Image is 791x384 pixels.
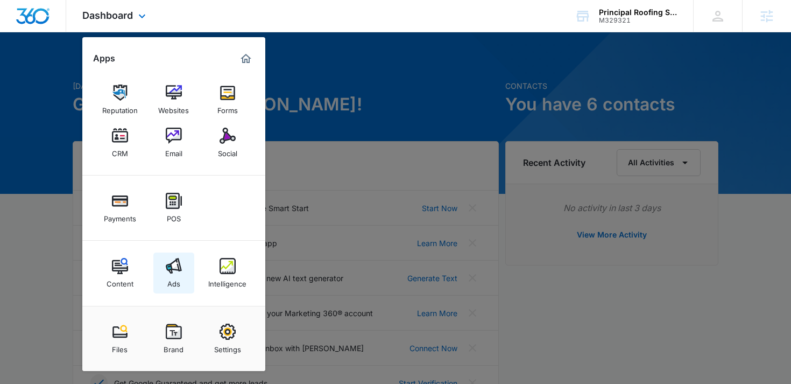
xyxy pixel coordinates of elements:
a: Forms [207,79,248,120]
div: CRM [112,144,128,158]
a: Websites [153,79,194,120]
div: Email [165,144,182,158]
div: Payments [104,209,136,223]
a: Brand [153,318,194,359]
h2: Apps [93,53,115,64]
img: tab_keywords_by_traffic_grey.svg [107,62,116,71]
div: Domain Overview [41,64,96,71]
div: Domain: [DOMAIN_NAME] [28,28,118,37]
a: Email [153,122,194,163]
a: Social [207,122,248,163]
div: Websites [158,101,189,115]
div: Social [218,144,237,158]
div: Forms [217,101,238,115]
div: v 4.0.25 [30,17,53,26]
a: POS [153,187,194,228]
a: CRM [100,122,140,163]
div: account id [599,17,677,24]
span: Dashboard [82,10,133,21]
a: Files [100,318,140,359]
div: Content [107,274,133,288]
div: Brand [164,340,183,354]
div: account name [599,8,677,17]
img: logo_orange.svg [17,17,26,26]
div: Keywords by Traffic [119,64,181,71]
div: Intelligence [208,274,246,288]
a: Content [100,253,140,294]
div: POS [167,209,181,223]
a: Payments [100,187,140,228]
a: Ads [153,253,194,294]
div: Files [112,340,128,354]
img: website_grey.svg [17,28,26,37]
div: Settings [214,340,241,354]
a: Intelligence [207,253,248,294]
div: Reputation [102,101,138,115]
div: Ads [167,274,180,288]
a: Settings [207,318,248,359]
img: tab_domain_overview_orange.svg [29,62,38,71]
a: Marketing 360® Dashboard [237,50,255,67]
a: Reputation [100,79,140,120]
